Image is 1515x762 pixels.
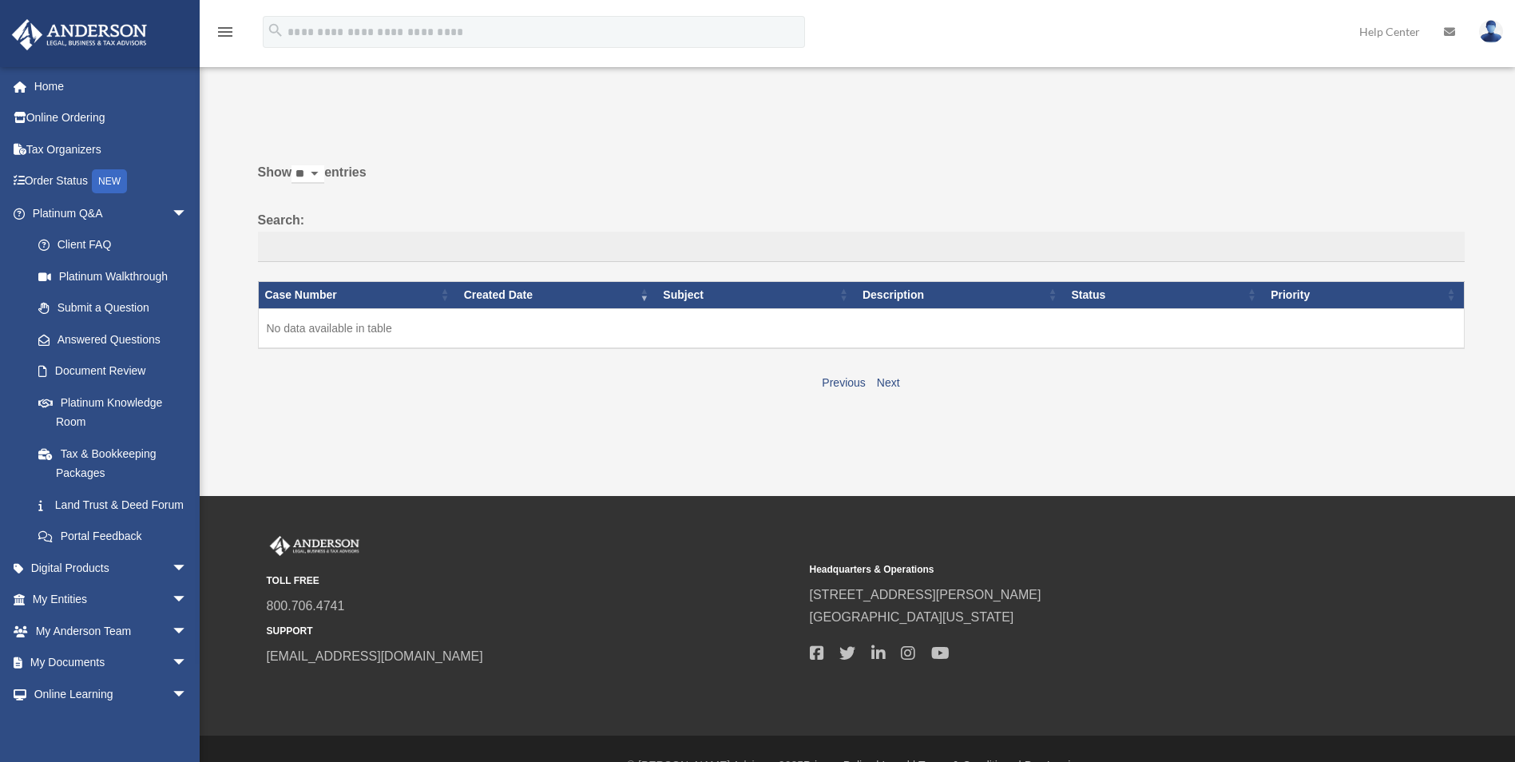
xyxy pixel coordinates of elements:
span: arrow_drop_down [172,678,204,711]
a: Land Trust & Deed Forum [22,489,204,521]
div: NEW [92,169,127,193]
a: 800.706.4741 [267,599,345,613]
span: arrow_drop_down [172,647,204,680]
a: My Entitiesarrow_drop_down [11,584,212,616]
th: Created Date: activate to sort column ascending [458,281,657,308]
span: arrow_drop_down [172,552,204,585]
span: arrow_drop_down [172,584,204,617]
label: Show entries [258,161,1465,200]
a: My Documentsarrow_drop_down [11,647,212,679]
label: Search: [258,209,1465,262]
a: [GEOGRAPHIC_DATA][US_STATE] [810,610,1014,624]
span: arrow_drop_down [172,197,204,230]
a: Order StatusNEW [11,165,212,198]
img: Anderson Advisors Platinum Portal [7,19,152,50]
a: Next [877,376,900,389]
a: Platinum Walkthrough [22,260,204,292]
th: Case Number: activate to sort column ascending [258,281,458,308]
a: Tax & Bookkeeping Packages [22,438,204,489]
small: Headquarters & Operations [810,562,1342,578]
a: [STREET_ADDRESS][PERSON_NAME] [810,588,1041,601]
a: Answered Questions [22,323,196,355]
i: search [267,22,284,39]
small: SUPPORT [267,623,799,640]
th: Status: activate to sort column ascending [1065,281,1265,308]
th: Subject: activate to sort column ascending [656,281,856,308]
img: User Pic [1479,20,1503,43]
a: My Anderson Teamarrow_drop_down [11,615,212,647]
a: Online Learningarrow_drop_down [11,678,212,710]
a: Submit a Question [22,292,204,324]
input: Search: [258,232,1465,262]
a: Platinum Q&Aarrow_drop_down [11,197,204,229]
a: Previous [822,376,865,389]
th: Description: activate to sort column ascending [856,281,1065,308]
a: [EMAIL_ADDRESS][DOMAIN_NAME] [267,649,483,663]
a: Portal Feedback [22,521,204,553]
select: Showentries [291,165,324,184]
i: menu [216,22,235,42]
a: Digital Productsarrow_drop_down [11,552,212,584]
span: arrow_drop_down [172,615,204,648]
small: TOLL FREE [267,573,799,589]
td: No data available in table [258,308,1464,348]
img: Anderson Advisors Platinum Portal [267,536,363,557]
a: Document Review [22,355,204,387]
th: Priority: activate to sort column ascending [1264,281,1464,308]
a: Platinum Knowledge Room [22,387,204,438]
a: Online Ordering [11,102,212,134]
a: Home [11,70,212,102]
a: menu [216,28,235,42]
a: Tax Organizers [11,133,212,165]
a: Client FAQ [22,229,204,261]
